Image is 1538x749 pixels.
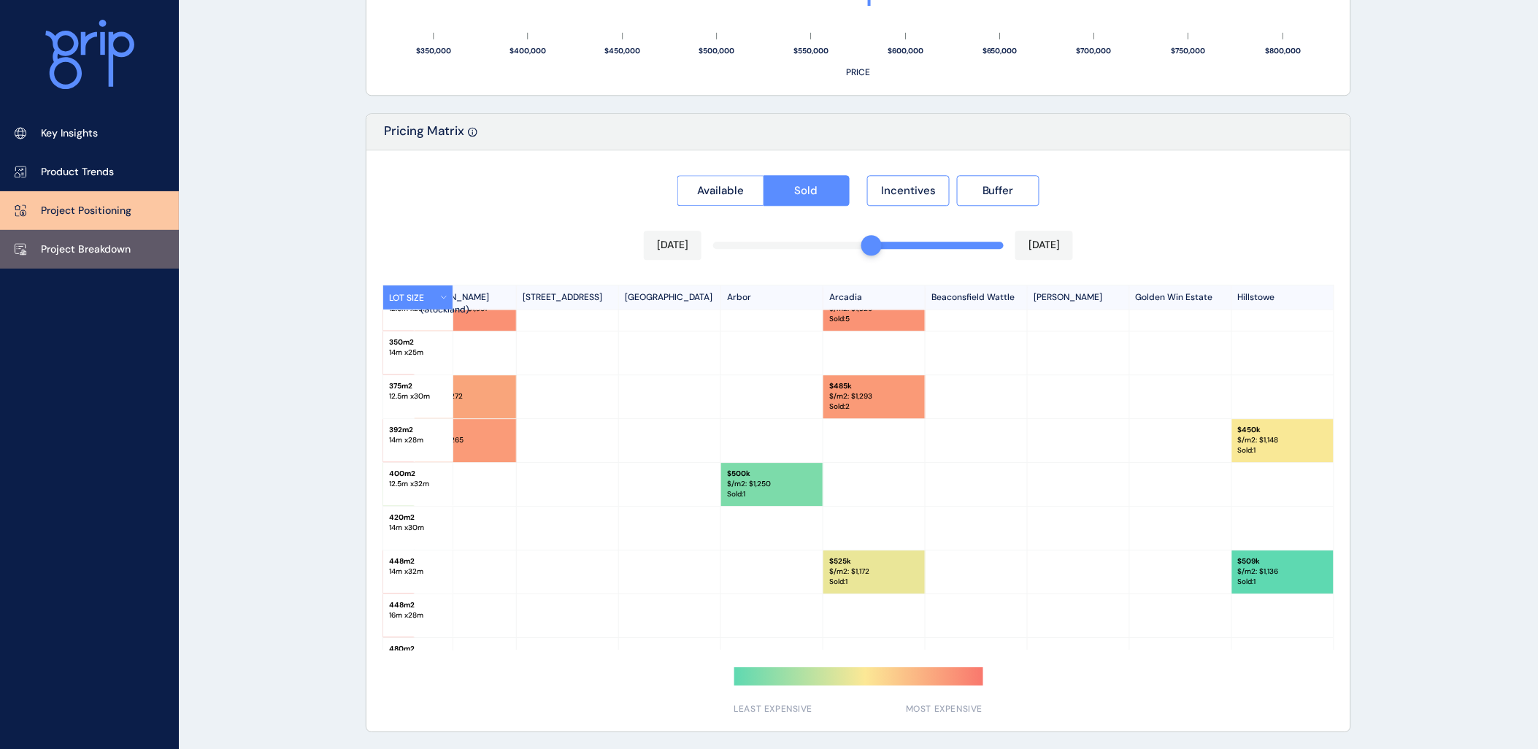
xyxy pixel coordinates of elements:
[1028,238,1060,253] p: [DATE]
[41,165,114,180] p: Product Trends
[420,402,510,412] p: Sold : 1
[1238,425,1328,435] p: $ 450k
[983,46,1018,55] text: $650,000
[957,175,1039,206] button: Buffer
[867,175,950,206] button: Incentives
[420,391,510,402] p: $/m2: $ 1,272
[389,644,447,654] p: 480 m2
[829,577,919,587] p: Sold : 1
[389,479,447,489] p: 12.5 m x 32 m
[389,512,447,523] p: 420 m2
[677,175,764,206] button: Available
[699,46,735,55] text: $500,000
[1266,46,1301,55] text: $800,000
[389,391,447,402] p: 12.5 m x 30 m
[420,381,510,391] p: $ 477k
[389,566,447,577] p: 14 m x 32 m
[829,391,919,402] p: $/m2: $ 1,293
[41,242,131,257] p: Project Breakdown
[1238,577,1328,587] p: Sold : 1
[383,285,453,310] button: LOT SIZE
[727,479,817,489] p: $/m2: $ 1,250
[389,469,447,479] p: 400 m2
[389,523,447,533] p: 14 m x 30 m
[829,314,919,324] p: Sold : 5
[1130,285,1232,310] p: Golden Win Estate
[389,600,447,610] p: 448 m2
[1238,435,1328,445] p: $/m2: $ 1,148
[764,175,850,206] button: Sold
[846,66,870,78] text: PRICE
[829,556,919,566] p: $ 525k
[389,425,447,435] p: 392 m2
[734,703,813,715] span: LEAST EXPENSIVE
[1238,556,1328,566] p: $ 509k
[829,381,919,391] p: $ 485k
[420,314,510,324] p: Sold : 5
[384,123,464,150] p: Pricing Matrix
[829,402,919,412] p: Sold : 2
[416,46,451,55] text: $350,000
[420,425,510,435] p: $ 496k
[829,566,919,577] p: $/m2: $ 1,172
[1028,285,1130,310] p: [PERSON_NAME]
[389,435,447,445] p: 14 m x 28 m
[697,183,744,198] span: Available
[605,46,641,55] text: $450,000
[1077,46,1112,55] text: $700,000
[420,445,510,456] p: Sold : 1
[420,435,510,445] p: $/m2: $ 1,265
[41,126,98,141] p: Key Insights
[906,703,983,715] span: MOST EXPENSIVE
[517,285,619,310] p: [STREET_ADDRESS]
[389,347,447,358] p: 14 m x 25 m
[793,46,828,55] text: $550,000
[619,285,721,310] p: [GEOGRAPHIC_DATA]
[389,610,447,621] p: 16 m x 28 m
[983,183,1014,198] span: Buffer
[727,489,817,499] p: Sold : 1
[1238,445,1328,456] p: Sold : 1
[727,469,817,479] p: $ 500k
[657,238,688,253] p: [DATE]
[415,285,517,310] p: [PERSON_NAME] (Stockland)
[721,285,823,310] p: Arbor
[926,285,1028,310] p: Beaconsfield Wattle
[510,46,546,55] text: $400,000
[1238,566,1328,577] p: $/m2: $ 1,136
[389,381,447,391] p: 375 m2
[41,204,131,218] p: Project Positioning
[389,337,447,347] p: 350 m2
[389,556,447,566] p: 448 m2
[888,46,924,55] text: $600,000
[881,183,936,198] span: Incentives
[795,183,818,198] span: Sold
[823,285,926,310] p: Arcadia
[1232,285,1334,310] p: Hillstowe
[1172,46,1206,55] text: $750,000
